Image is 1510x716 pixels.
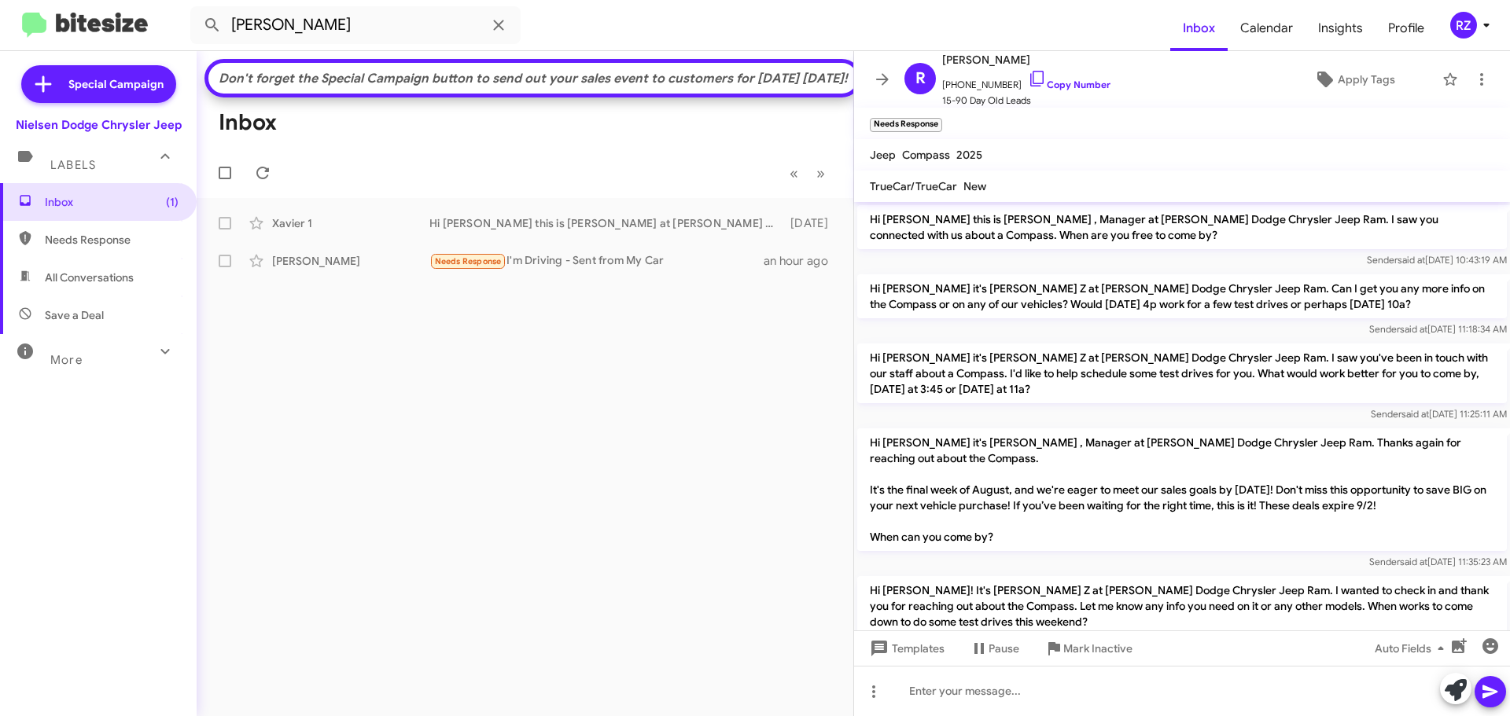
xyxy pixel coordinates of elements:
input: Search [190,6,521,44]
span: said at [1398,254,1425,266]
p: Hi [PERSON_NAME] it's [PERSON_NAME] Z at [PERSON_NAME] Dodge Chrysler Jeep Ram. Can I get you any... [857,274,1507,318]
span: Sender [DATE] 11:18:34 AM [1369,323,1507,335]
span: Jeep [870,148,896,162]
div: Xavier 1 [272,215,429,231]
span: Apply Tags [1338,65,1395,94]
span: 2025 [956,148,982,162]
div: [DATE] [783,215,841,231]
span: Special Campaign [68,76,164,92]
span: (1) [166,194,179,210]
span: Sender [DATE] 11:35:23 AM [1369,556,1507,567]
span: New [963,179,986,193]
span: Needs Response [45,232,179,248]
p: Hi [PERSON_NAME] it's [PERSON_NAME] Z at [PERSON_NAME] Dodge Chrysler Jeep Ram. I saw you've been... [857,343,1507,403]
span: Mark Inactive [1063,634,1132,663]
span: Pause [989,634,1019,663]
div: Hi [PERSON_NAME] this is [PERSON_NAME] at [PERSON_NAME] Dodge Chrysler Jeep Ram. I wanted to chec... [429,215,783,231]
span: « [790,163,798,183]
span: Sender [DATE] 10:43:19 AM [1367,254,1507,266]
div: [PERSON_NAME] [272,253,429,269]
span: Save a Deal [45,307,104,323]
button: Next [807,157,834,189]
span: Auto Fields [1375,634,1450,663]
span: Needs Response [435,256,502,266]
p: Hi [PERSON_NAME] this is [PERSON_NAME] , Manager at [PERSON_NAME] Dodge Chrysler Jeep Ram. I saw ... [857,205,1507,249]
small: Needs Response [870,118,942,132]
p: Hi [PERSON_NAME] it's [PERSON_NAME] , Manager at [PERSON_NAME] Dodge Chrysler Jeep Ram. Thanks ag... [857,428,1507,551]
span: 15-90 Day Old Leads [942,93,1110,108]
a: Calendar [1228,6,1306,51]
div: I'm Driving - Sent from My Car [429,252,764,270]
button: Auto Fields [1362,634,1463,663]
span: TrueCar/TrueCar [870,179,957,193]
span: [PERSON_NAME] [942,50,1110,69]
span: Labels [50,158,96,172]
button: Previous [780,157,808,189]
div: Don't forget the Special Campaign button to send out your sales event to customers for [DATE] [DA... [216,71,850,86]
a: Profile [1376,6,1437,51]
div: RZ [1450,12,1477,39]
span: Inbox [45,194,179,210]
div: an hour ago [764,253,841,269]
span: said at [1400,556,1427,567]
nav: Page navigation example [781,157,834,189]
a: Inbox [1170,6,1228,51]
p: Hi [PERSON_NAME]! It's [PERSON_NAME] Z at [PERSON_NAME] Dodge Chrysler Jeep Ram. I wanted to chec... [857,576,1507,636]
button: Apply Tags [1273,65,1434,94]
span: said at [1400,323,1427,335]
span: said at [1401,408,1429,420]
h1: Inbox [219,110,277,135]
span: R [915,66,926,91]
div: Nielsen Dodge Chrysler Jeep [16,117,182,133]
span: Compass [902,148,950,162]
button: Mark Inactive [1032,634,1145,663]
span: Templates [867,634,945,663]
span: » [816,163,825,183]
a: Special Campaign [21,65,176,103]
button: RZ [1437,12,1493,39]
a: Copy Number [1028,79,1110,90]
button: Templates [854,634,957,663]
a: Insights [1306,6,1376,51]
span: [PHONE_NUMBER] [942,69,1110,93]
span: All Conversations [45,270,134,285]
button: Pause [957,634,1032,663]
span: Sender [DATE] 11:25:11 AM [1371,408,1507,420]
span: More [50,353,83,367]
